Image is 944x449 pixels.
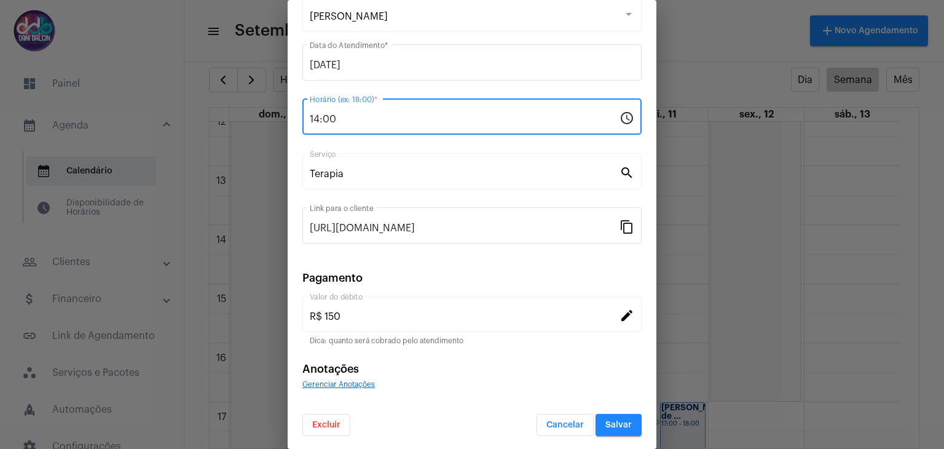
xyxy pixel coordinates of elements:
[310,12,388,22] span: [PERSON_NAME]
[310,114,619,125] input: Horário
[310,223,619,234] input: Link
[619,308,634,322] mat-icon: edit
[310,169,619,180] input: Pesquisar serviço
[619,110,634,125] mat-icon: schedule
[596,414,642,436] button: Salvar
[537,414,594,436] button: Cancelar
[302,272,363,284] span: Pagamento
[546,421,584,429] span: Cancelar
[312,421,340,429] span: Excluir
[310,337,463,346] mat-hint: Dica: quanto será cobrado pelo atendimento
[302,364,359,375] span: Anotações
[310,311,619,322] input: Valor
[302,381,375,388] span: Gerenciar Anotações
[605,421,632,429] span: Salvar
[619,219,634,234] mat-icon: content_copy
[302,414,350,436] button: Excluir
[619,165,634,180] mat-icon: search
